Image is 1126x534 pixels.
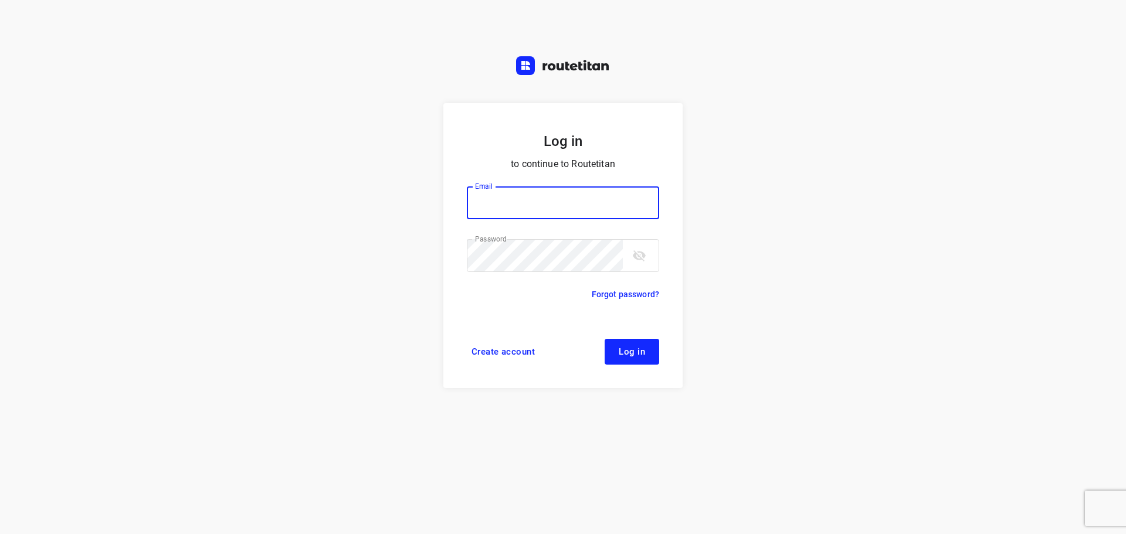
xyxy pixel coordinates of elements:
[467,339,540,365] a: Create account
[592,287,659,301] a: Forgot password?
[516,56,610,78] a: Routetitan
[467,131,659,151] h5: Log in
[472,347,535,356] span: Create account
[628,244,651,267] button: toggle password visibility
[516,56,610,75] img: Routetitan
[467,156,659,172] p: to continue to Routetitan
[619,347,645,356] span: Log in
[605,339,659,365] button: Log in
